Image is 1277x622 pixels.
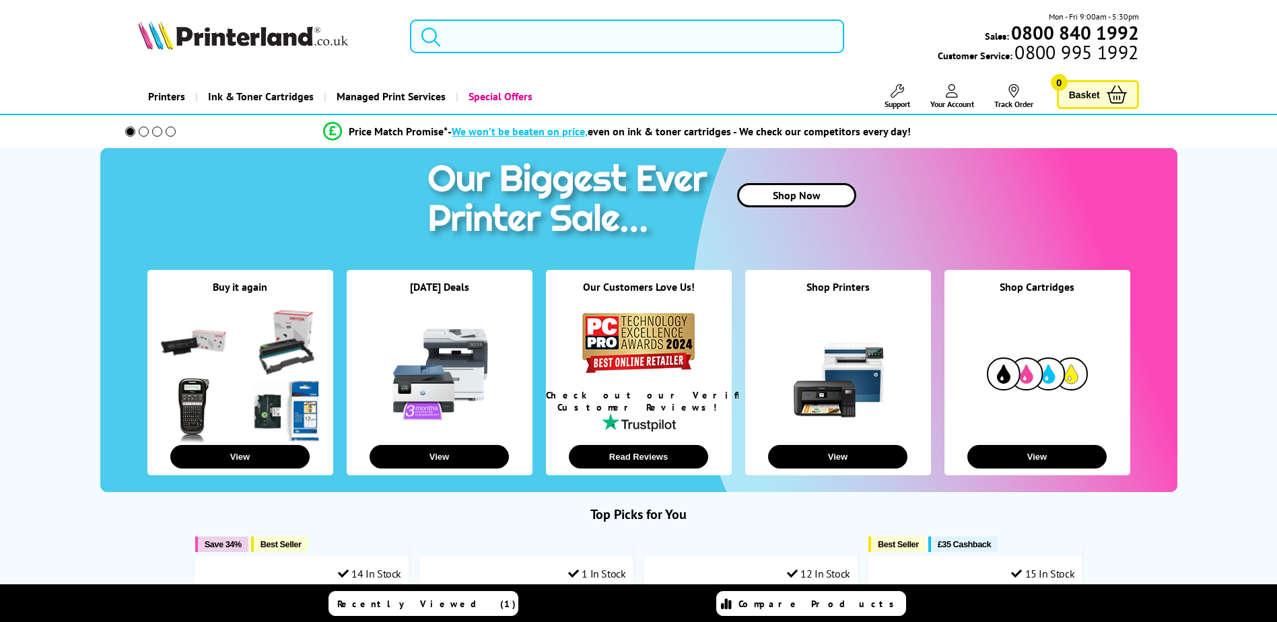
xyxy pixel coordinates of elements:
[930,84,974,109] a: Your Account
[347,280,532,310] div: [DATE] Deals
[138,79,195,114] a: Printers
[967,445,1107,469] button: View
[421,148,721,254] img: printer sale
[195,79,324,114] a: Ink & Toner Cartridges
[738,598,901,610] span: Compare Products
[994,84,1033,109] a: Track Order
[1057,80,1139,109] a: Basket 0
[138,20,348,50] img: Printerland Logo
[251,537,308,552] button: Best Seller
[868,537,926,552] button: Best Seller
[928,537,998,552] button: £35 Cashback
[568,567,626,580] div: 1 In Stock
[1069,85,1100,104] span: Basket
[885,99,910,109] span: Support
[944,280,1130,310] div: Shop Cartridges
[878,539,919,549] span: Best Seller
[138,20,393,53] a: Printerland Logo
[885,84,910,109] a: Support
[195,537,248,552] button: Save 34%
[787,567,850,580] div: 12 In Stock
[337,598,516,610] span: Recently Viewed (1)
[737,183,856,207] a: Shop Now
[546,389,732,413] div: Check out our Verified Customer Reviews!
[213,280,267,293] a: Buy it again
[1012,46,1138,59] span: 0800 995 1992
[930,99,974,109] span: Your Account
[1051,74,1068,91] span: 0
[985,30,1009,42] span: Sales:
[349,125,448,138] span: Price Match Promise*
[1011,20,1139,45] b: 0800 840 1992
[329,591,518,616] a: Recently Viewed (1)
[370,445,509,469] button: View
[546,280,732,310] div: Our Customers Love Us!
[768,445,907,469] button: View
[205,539,242,549] span: Save 34%
[338,567,401,580] div: 14 In Stock
[107,120,1128,143] li: modal_Promise
[938,46,1138,62] span: Customer Service:
[938,539,991,549] span: £35 Cashback
[1011,567,1074,580] div: 15 In Stock
[448,125,911,138] div: - even on ink & toner cartridges - We check our competitors every day!
[745,280,931,310] div: Shop Printers
[170,445,310,469] button: View
[324,79,456,114] a: Managed Print Services
[261,539,302,549] span: Best Seller
[569,445,708,469] button: Read Reviews
[456,79,543,114] a: Special Offers
[716,591,906,616] a: Compare Products
[1009,26,1139,39] a: 0800 840 1992
[1049,10,1139,23] span: Mon - Fri 9:00am - 5:30pm
[208,79,314,114] span: Ink & Toner Cartridges
[452,125,588,138] span: We won’t be beaten on price,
